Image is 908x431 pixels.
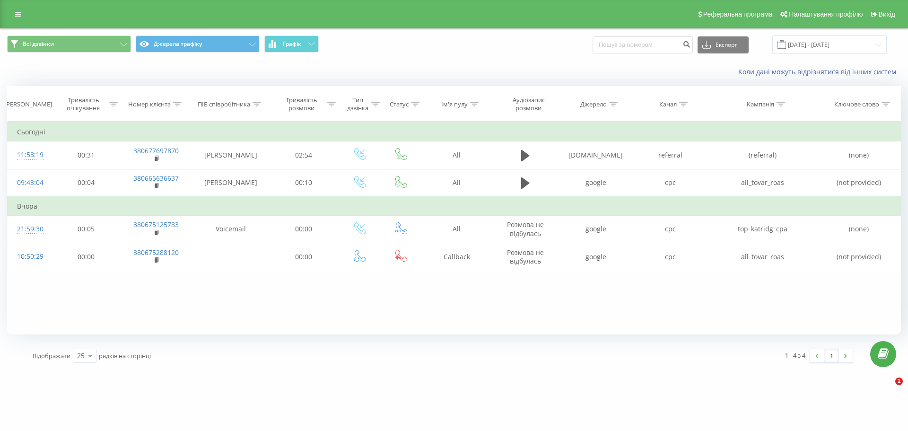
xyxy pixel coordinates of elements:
td: (referral) [707,141,818,169]
td: 02:54 [269,141,338,169]
button: Графік [264,35,319,53]
div: Тривалість очікування [60,96,107,112]
span: Графік [283,41,301,47]
div: 1 - 4 з 4 [785,351,805,360]
td: top_katridg_cpa [707,215,818,243]
td: 00:00 [269,243,338,271]
button: Джерела трафіку [136,35,260,53]
td: 00:31 [52,141,121,169]
td: Voicemail [192,215,269,243]
td: 00:00 [52,243,121,271]
div: 21:59:30 [17,220,42,238]
td: google [559,169,633,197]
td: (not provided) [818,243,900,271]
span: Вихід [879,10,895,18]
div: 10:50:29 [17,247,42,266]
div: Номер клієнта [128,100,171,108]
td: Вчора [8,197,901,216]
td: google [559,243,633,271]
td: [PERSON_NAME] [192,141,269,169]
td: Сьогодні [8,123,901,141]
td: (none) [818,215,900,243]
a: 1 [824,349,838,362]
td: cpc [633,169,707,197]
iframe: Intercom live chat [876,378,899,400]
td: [DOMAIN_NAME] [559,141,633,169]
span: Відображати [33,352,70,360]
button: Всі дзвінки [7,35,131,53]
button: Експорт [698,36,749,53]
div: Джерело [580,100,607,108]
td: all_tovar_roas [707,243,818,271]
td: Callback [421,243,493,271]
div: 11:58:19 [17,146,42,164]
div: Аудіозапис розмови [501,96,556,112]
span: рядків на сторінці [99,352,151,360]
td: cpc [633,215,707,243]
span: Налаштування профілю [789,10,863,18]
input: Пошук за номером [593,36,693,53]
span: Розмова не відбулась [507,220,544,237]
div: [PERSON_NAME] [4,100,52,108]
a: 380675288120 [133,248,179,257]
span: Реферальна програма [703,10,773,18]
td: All [421,215,493,243]
td: cpc [633,243,707,271]
span: 1 [895,378,903,385]
a: 380665636637 [133,174,179,183]
div: Ключове слово [834,100,879,108]
a: Коли дані можуть відрізнятися вiд інших систем [738,67,901,76]
td: google [559,215,633,243]
div: ПІБ співробітника [198,100,250,108]
div: Тип дзвінка [347,96,369,112]
td: 00:00 [269,215,338,243]
span: Всі дзвінки [23,40,54,48]
td: 00:10 [269,169,338,197]
div: Канал [659,100,677,108]
td: All [421,141,493,169]
td: (not provided) [818,169,900,197]
td: 00:05 [52,215,121,243]
div: Тривалість розмови [278,96,325,112]
td: All [421,169,493,197]
div: Статус [390,100,409,108]
td: 00:04 [52,169,121,197]
div: 25 [77,351,85,361]
a: 380677697870 [133,146,179,155]
a: 380675125783 [133,220,179,229]
span: Розмова не відбулась [507,248,544,265]
div: 09:43:04 [17,174,42,192]
div: Ім'я пулу [441,100,468,108]
td: all_tovar_roas [707,169,818,197]
div: Кампанія [747,100,774,108]
td: [PERSON_NAME] [192,169,269,197]
td: (none) [818,141,900,169]
td: referral [633,141,707,169]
